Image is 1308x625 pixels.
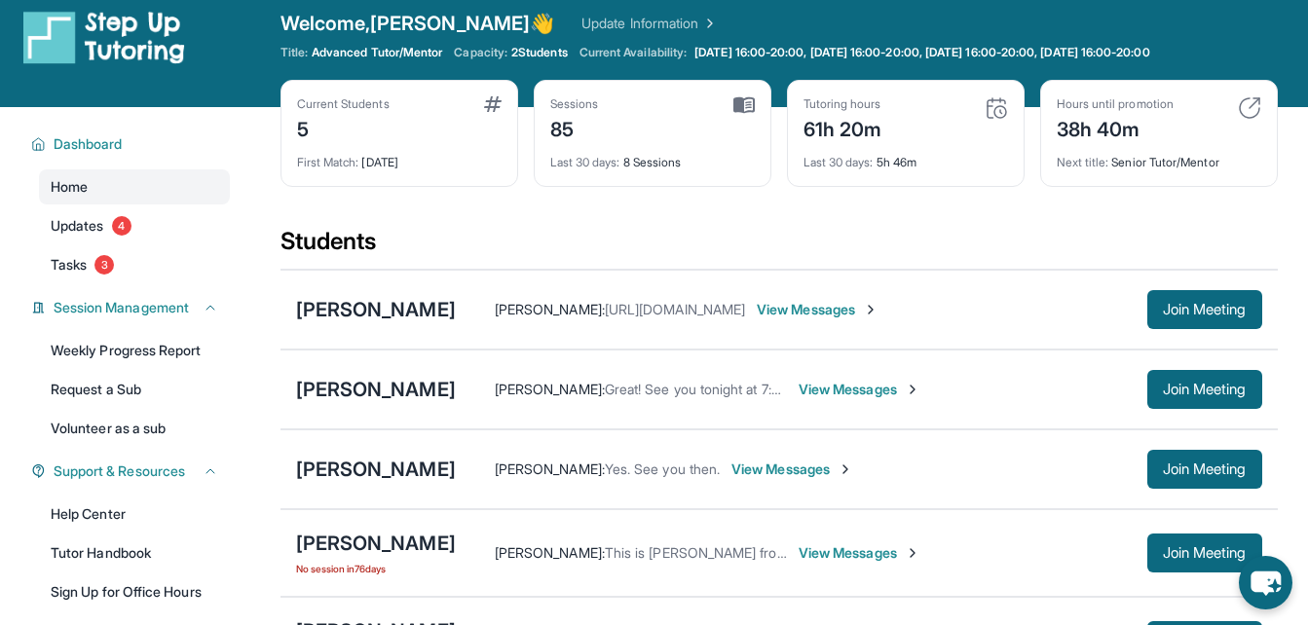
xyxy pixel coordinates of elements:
div: 5 [297,112,390,143]
a: Sign Up for Office Hours [39,574,230,609]
div: Tutoring hours [803,96,882,112]
img: Chevron Right [698,14,718,33]
div: [DATE] [297,143,502,170]
span: 2 Students [511,45,568,60]
span: Updates [51,216,104,236]
span: Yes. See you then. [605,460,720,477]
span: Advanced Tutor/Mentor [312,45,442,60]
a: [DATE] 16:00-20:00, [DATE] 16:00-20:00, [DATE] 16:00-20:00, [DATE] 16:00-20:00 [691,45,1153,60]
span: View Messages [799,543,920,563]
span: First Match : [297,155,359,169]
img: Chevron-Right [905,382,920,397]
div: [PERSON_NAME] [296,530,456,557]
span: [PERSON_NAME] : [495,381,605,397]
a: Volunteer as a sub [39,411,230,446]
span: Join Meeting [1163,384,1247,395]
button: chat-button [1239,556,1292,609]
div: 5h 46m [803,143,1008,170]
div: 38h 40m [1057,112,1174,143]
div: [PERSON_NAME] [296,296,456,323]
span: 3 [94,255,114,275]
span: Capacity: [454,45,507,60]
span: View Messages [731,460,853,479]
span: Support & Resources [54,461,185,481]
div: Hours until promotion [1057,96,1174,112]
div: 85 [550,112,599,143]
img: Chevron-Right [863,302,878,317]
button: Session Management [46,298,218,317]
span: Join Meeting [1163,304,1247,315]
span: [PERSON_NAME] : [495,301,605,317]
span: Title: [280,45,308,60]
span: Session Management [54,298,189,317]
button: Join Meeting [1147,370,1262,409]
a: Home [39,169,230,204]
span: Last 30 days : [803,155,874,169]
img: card [733,96,755,114]
span: [PERSON_NAME] : [495,544,605,561]
span: Next title : [1057,155,1109,169]
a: Tasks3 [39,247,230,282]
span: Join Meeting [1163,463,1247,475]
div: Sessions [550,96,599,112]
div: [PERSON_NAME] [296,376,456,403]
span: Last 30 days : [550,155,620,169]
a: Request a Sub [39,372,230,407]
span: 4 [112,216,131,236]
img: card [484,96,502,112]
span: Tasks [51,255,87,275]
div: Senior Tutor/Mentor [1057,143,1261,170]
a: Update Information [581,14,718,33]
a: Weekly Progress Report [39,333,230,368]
button: Join Meeting [1147,533,1262,572]
span: Great! See you tonight at 7:00. Thanks! [605,381,844,397]
button: Support & Resources [46,461,218,481]
button: Join Meeting [1147,290,1262,329]
div: 8 Sessions [550,143,755,170]
img: Chevron-Right [905,545,920,561]
span: Welcome, [PERSON_NAME] 👋 [280,10,555,37]
span: [URL][DOMAIN_NAME] [605,301,745,317]
img: card [1238,96,1261,120]
span: Current Availability: [579,45,687,60]
span: View Messages [757,300,878,319]
img: card [985,96,1008,120]
button: Join Meeting [1147,450,1262,489]
span: Dashboard [54,134,123,154]
span: Home [51,177,88,197]
div: 61h 20m [803,112,882,143]
a: Updates4 [39,208,230,243]
div: Current Students [297,96,390,112]
div: Students [280,226,1278,269]
span: View Messages [799,380,920,399]
img: Chevron-Right [838,461,853,477]
span: [PERSON_NAME] : [495,460,605,477]
img: logo [23,10,185,64]
span: Join Meeting [1163,547,1247,559]
span: [DATE] 16:00-20:00, [DATE] 16:00-20:00, [DATE] 16:00-20:00, [DATE] 16:00-20:00 [694,45,1149,60]
button: Dashboard [46,134,218,154]
div: [PERSON_NAME] [296,456,456,483]
span: No session in 76 days [296,561,456,576]
a: Help Center [39,496,230,532]
a: Tutor Handbook [39,535,230,570]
